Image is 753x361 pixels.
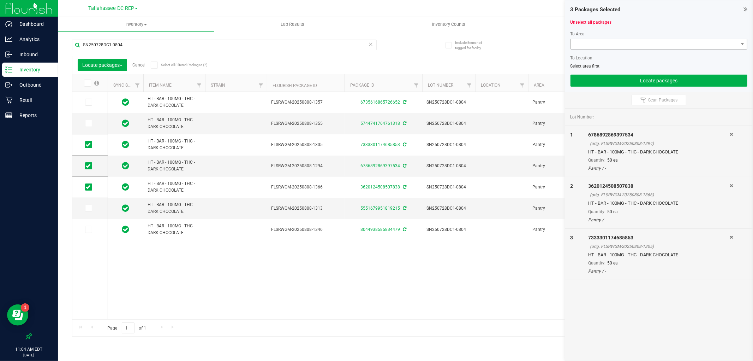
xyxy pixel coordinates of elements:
inline-svg: Reports [5,112,12,119]
a: 5744741764761318 [360,121,400,126]
inline-svg: Analytics [5,36,12,43]
div: (orig. FLSRWGM-20250808-1294) [590,140,730,147]
span: SN250728DC1-0804 [426,99,471,106]
span: FLSRWGM-20250808-1366 [271,184,340,191]
span: Inventory [58,21,214,28]
span: Lab Results [271,21,314,28]
a: Lab Results [214,17,371,32]
a: Filter [516,80,528,92]
a: Filter [255,80,267,92]
span: To Location [570,56,593,60]
div: 3620124508507838 [588,182,730,190]
a: Flourish Package ID [273,83,317,88]
span: Include items not tagged for facility [455,40,490,51]
div: Pantry / - [588,165,730,171]
span: Sync from Compliance System [402,142,406,147]
inline-svg: Retail [5,97,12,104]
span: SN250728DC1-0804 [426,141,471,148]
span: Select area first [570,64,600,69]
button: Scan Packages [632,95,686,105]
a: Item Name [149,83,172,88]
a: Filter [132,80,143,92]
span: Select All Filtered Packages (7) [161,63,196,67]
span: SN250728DC1-0804 [426,120,471,127]
a: Filter [464,80,475,92]
a: Inventory Counts [371,17,527,32]
span: SN250728DC1-0804 [426,226,471,233]
a: Location [481,83,501,88]
span: FLSRWGM-20250808-1294 [271,163,340,169]
a: Strain [211,83,225,88]
a: Lot Number [428,83,453,88]
div: Pantry / - [588,268,730,274]
span: Clear [368,40,373,49]
span: In Sync [122,118,130,128]
p: Outbound [12,81,55,89]
span: Quantity: [588,261,605,266]
span: Tallahassee DC REP [88,5,134,11]
p: Analytics [12,35,55,43]
span: To Area [570,31,585,36]
a: 7333301174685853 [360,142,400,147]
span: HT - BAR - 100MG - THC - DARK CHOCOLATE [148,117,201,130]
inline-svg: Inventory [5,66,12,73]
a: Area [534,83,544,88]
p: Dashboard [12,20,55,28]
inline-svg: Outbound [5,81,12,88]
span: Quantity: [588,209,605,214]
span: Quantity: [588,158,605,163]
span: HT - BAR - 100MG - THC - DARK CHOCOLATE [148,223,201,236]
div: HT - BAR - 100MG - THC - DARK CHOCOLATE [588,251,730,258]
a: Package ID [350,83,374,88]
input: 1 [122,322,135,333]
div: HT - BAR - 100MG - THC - DARK CHOCOLATE [588,200,730,207]
span: Pantry [532,205,577,212]
span: In Sync [122,225,130,234]
span: Lot Number: [570,114,594,120]
a: Inventory [58,17,214,32]
inline-svg: Dashboard [5,21,12,28]
span: 50 ea [607,209,618,214]
div: (orig. FLSRWGM-20250808-1305) [590,243,730,250]
span: Pantry [532,120,577,127]
input: Search Package ID, Item Name, SKU, Lot or Part Number... [72,40,377,50]
p: Inbound [12,50,55,59]
span: Pantry [532,99,577,106]
a: Filter [193,80,205,92]
span: Pantry [532,184,577,191]
span: FLSRWGM-20250808-1305 [271,141,340,148]
p: Inventory [12,65,55,74]
inline-svg: Inbound [5,51,12,58]
span: In Sync [122,182,130,192]
span: FLSRWGM-20250808-1355 [271,120,340,127]
span: FLSRWGM-20250808-1357 [271,99,340,106]
span: In Sync [122,203,130,213]
a: 8044938585834479 [360,227,400,232]
span: SN250728DC1-0804 [426,163,471,169]
span: HT - BAR - 100MG - THC - DARK CHOCOLATE [148,95,201,109]
div: Pantry / - [588,217,730,223]
p: Retail [12,96,55,104]
p: [DATE] [3,353,55,358]
div: (orig. FLSRWGM-20250808-1366) [590,192,730,198]
span: In Sync [122,161,130,171]
span: Sync from Compliance System [402,206,406,211]
span: 3 [570,235,573,240]
div: 7333301174685853 [588,234,730,241]
span: In Sync [122,97,130,107]
span: HT - BAR - 100MG - THC - DARK CHOCOLATE [148,202,201,215]
a: Unselect all packages [570,20,612,25]
span: HT - BAR - 100MG - THC - DARK CHOCOLATE [148,180,201,194]
p: 11:04 AM EDT [3,346,55,353]
button: Locate packages [570,75,747,87]
span: In Sync [122,140,130,150]
span: SN250728DC1-0804 [426,205,471,212]
a: Filter [411,80,422,92]
div: 6786892869397534 [588,131,730,139]
label: Pin the sidebar to full width on large screens [25,333,32,340]
iframe: Resource center unread badge [21,303,29,312]
span: Pantry [532,141,577,148]
span: Page of 1 [101,322,152,333]
p: Reports [12,111,55,120]
span: 2 [570,183,573,189]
